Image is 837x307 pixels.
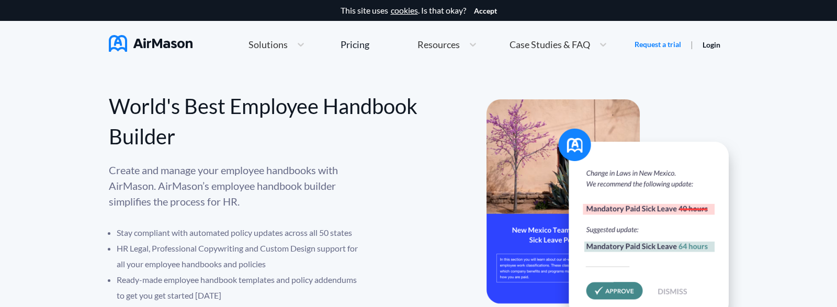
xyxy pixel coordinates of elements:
[510,40,590,49] span: Case Studies & FAQ
[703,40,720,49] a: Login
[109,35,193,52] img: AirMason Logo
[117,272,365,303] li: Ready-made employee handbook templates and policy addendums to get you get started [DATE]
[109,162,365,209] p: Create and manage your employee handbooks with AirMason. AirMason’s employee handbook builder sim...
[474,7,497,15] button: Accept cookies
[635,39,681,50] a: Request a trial
[117,241,365,272] li: HR Legal, Professional Copywriting and Custom Design support for all your employee handbooks and ...
[341,35,369,54] a: Pricing
[109,91,419,152] div: World's Best Employee Handbook Builder
[417,40,460,49] span: Resources
[248,40,288,49] span: Solutions
[341,40,369,49] div: Pricing
[391,6,418,15] a: cookies
[117,225,365,241] li: Stay compliant with automated policy updates across all 50 states
[691,39,693,49] span: |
